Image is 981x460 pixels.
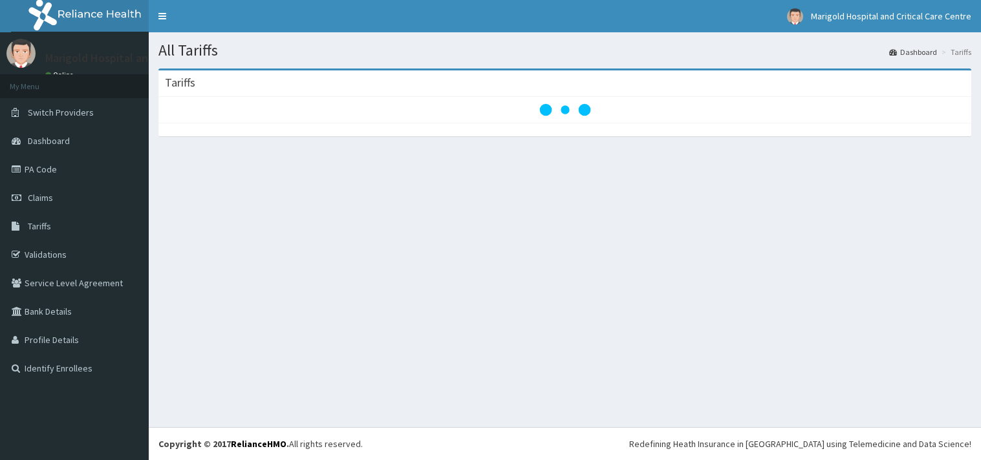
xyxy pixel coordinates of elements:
[787,8,803,25] img: User Image
[158,438,289,450] strong: Copyright © 2017 .
[28,135,70,147] span: Dashboard
[45,52,255,64] p: Marigold Hospital and Critical Care Centre
[938,47,971,57] li: Tariffs
[889,47,937,57] a: Dashboard
[158,42,971,59] h1: All Tariffs
[539,84,591,136] svg: audio-loading
[28,220,51,232] span: Tariffs
[6,39,36,68] img: User Image
[28,107,94,118] span: Switch Providers
[165,77,195,89] h3: Tariffs
[28,192,53,204] span: Claims
[231,438,286,450] a: RelianceHMO
[149,427,981,460] footer: All rights reserved.
[629,437,971,450] div: Redefining Heath Insurance in [GEOGRAPHIC_DATA] using Telemedicine and Data Science!
[45,70,76,79] a: Online
[811,10,971,22] span: Marigold Hospital and Critical Care Centre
